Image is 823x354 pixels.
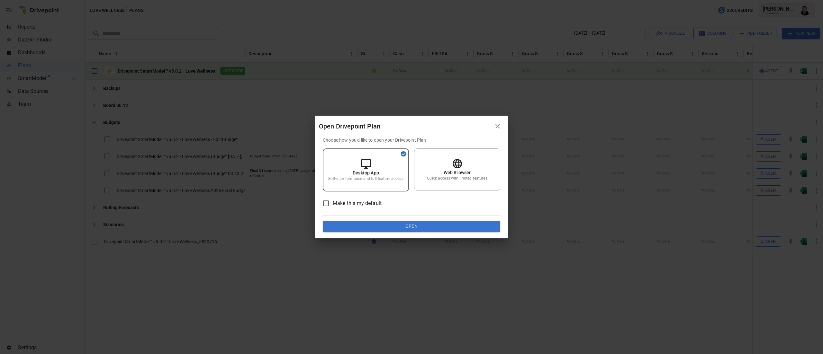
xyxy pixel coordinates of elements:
[323,221,500,232] button: Open
[319,121,491,131] div: Open Drivepoint Plan
[353,170,379,176] p: Desktop App
[444,169,471,176] p: Web Browser
[427,176,487,181] p: Quick access with limited features
[333,199,382,207] span: Make this my default
[323,137,500,143] p: Choose how you'd like to open your Drivepoint Plan
[328,176,403,181] p: Better performance and full feature access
